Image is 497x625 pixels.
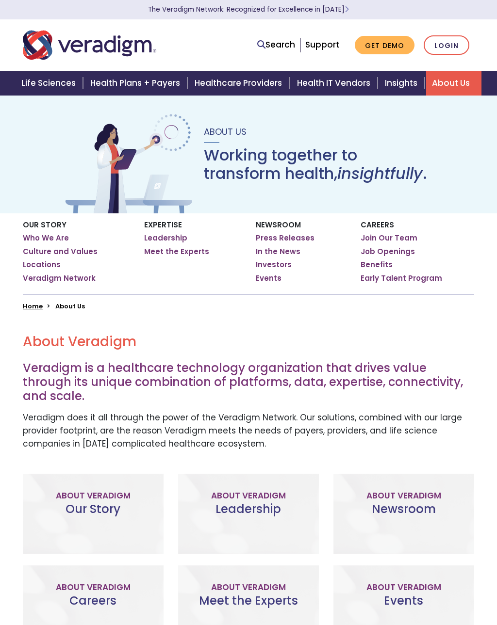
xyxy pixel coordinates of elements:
[256,233,315,243] a: Press Releases
[204,126,247,138] span: About Us
[341,502,466,530] h3: Newsroom
[144,247,209,256] a: Meet the Experts
[256,247,300,256] a: In the News
[186,594,311,622] h3: Meet the Experts
[84,71,189,96] a: Health Plans + Payers
[23,29,156,61] img: Veradigm logo
[144,233,187,243] a: Leadership
[426,71,481,96] a: About Us
[31,489,156,502] p: About Veradigm
[361,233,417,243] a: Join Our Team
[148,5,349,14] a: The Veradigm Network: Recognized for Excellence in [DATE]Learn More
[31,581,156,594] p: About Veradigm
[186,502,311,530] h3: Leadership
[23,233,69,243] a: Who We Are
[291,71,379,96] a: Health IT Vendors
[204,146,435,183] h1: Working together to transform health, .
[361,273,442,283] a: Early Talent Program
[186,581,311,594] p: About Veradigm
[424,35,469,55] a: Login
[305,39,339,50] a: Support
[257,38,295,51] a: Search
[16,71,84,96] a: Life Sciences
[341,594,466,622] h3: Events
[23,302,43,311] a: Home
[355,36,414,55] a: Get Demo
[189,71,291,96] a: Healthcare Providers
[345,5,349,14] span: Learn More
[337,162,423,184] em: insightfully
[186,489,311,502] p: About Veradigm
[23,334,474,350] h2: About Veradigm
[23,411,474,451] p: Veradigm does it all through the power of the Veradigm Network. Our solutions, combined with our ...
[23,361,474,403] h3: Veradigm is a healthcare technology organization that drives value through its unique combination...
[23,260,61,270] a: Locations
[361,247,415,256] a: Job Openings
[31,594,156,622] h3: Careers
[379,71,426,96] a: Insights
[31,502,156,530] h3: Our Story
[341,489,466,502] p: About Veradigm
[256,260,292,270] a: Investors
[256,273,282,283] a: Events
[361,260,393,270] a: Benefits
[23,273,96,283] a: Veradigm Network
[341,581,466,594] p: About Veradigm
[23,247,98,256] a: Culture and Values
